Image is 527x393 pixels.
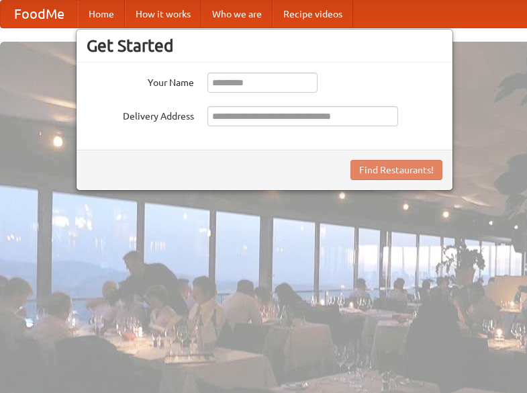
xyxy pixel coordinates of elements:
[87,106,194,123] label: Delivery Address
[1,1,78,28] a: FoodMe
[87,36,442,56] h3: Get Started
[201,1,273,28] a: Who we are
[273,1,353,28] a: Recipe videos
[78,1,125,28] a: Home
[87,73,194,89] label: Your Name
[125,1,201,28] a: How it works
[350,160,442,180] button: Find Restaurants!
